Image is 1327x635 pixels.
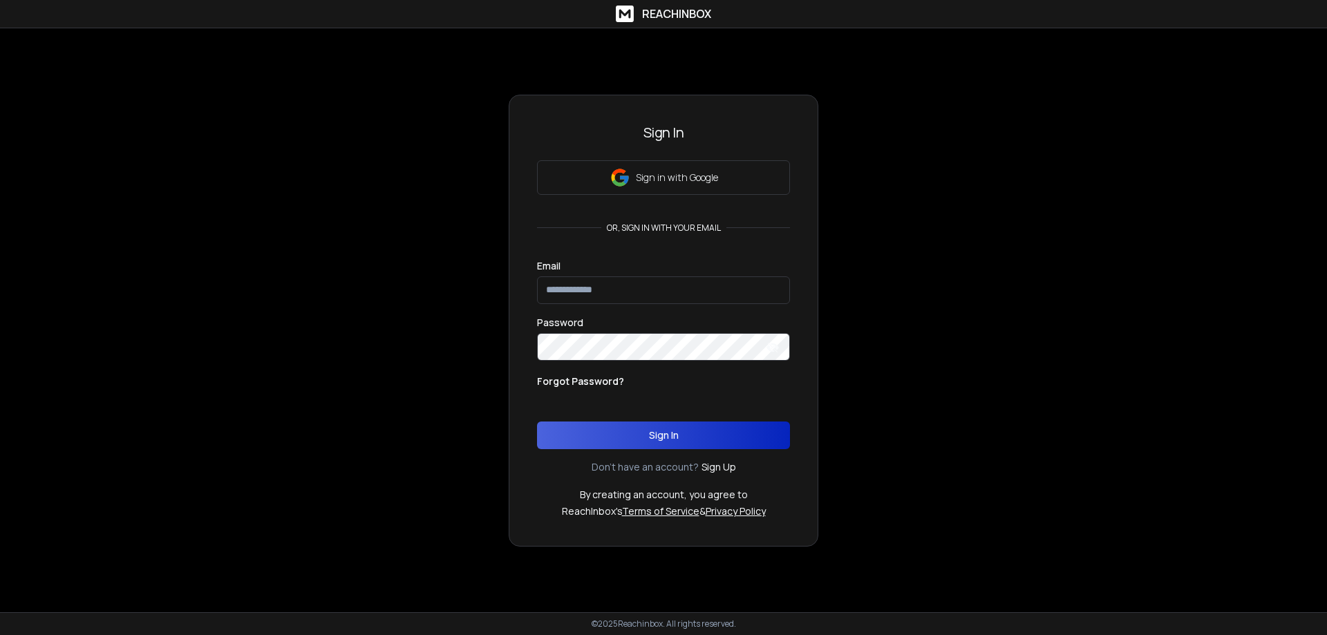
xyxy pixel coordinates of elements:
[706,504,766,518] a: Privacy Policy
[601,222,726,234] p: or, sign in with your email
[580,488,748,502] p: By creating an account, you agree to
[592,460,699,474] p: Don't have an account?
[616,6,711,22] a: ReachInbox
[636,171,718,184] p: Sign in with Google
[592,618,736,629] p: © 2025 Reachinbox. All rights reserved.
[537,123,790,142] h3: Sign In
[537,421,790,449] button: Sign In
[702,460,736,474] a: Sign Up
[537,160,790,195] button: Sign in with Google
[537,375,624,388] p: Forgot Password?
[562,504,766,518] p: ReachInbox's &
[622,504,699,518] a: Terms of Service
[537,261,561,271] label: Email
[642,6,711,22] h1: ReachInbox
[537,318,583,328] label: Password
